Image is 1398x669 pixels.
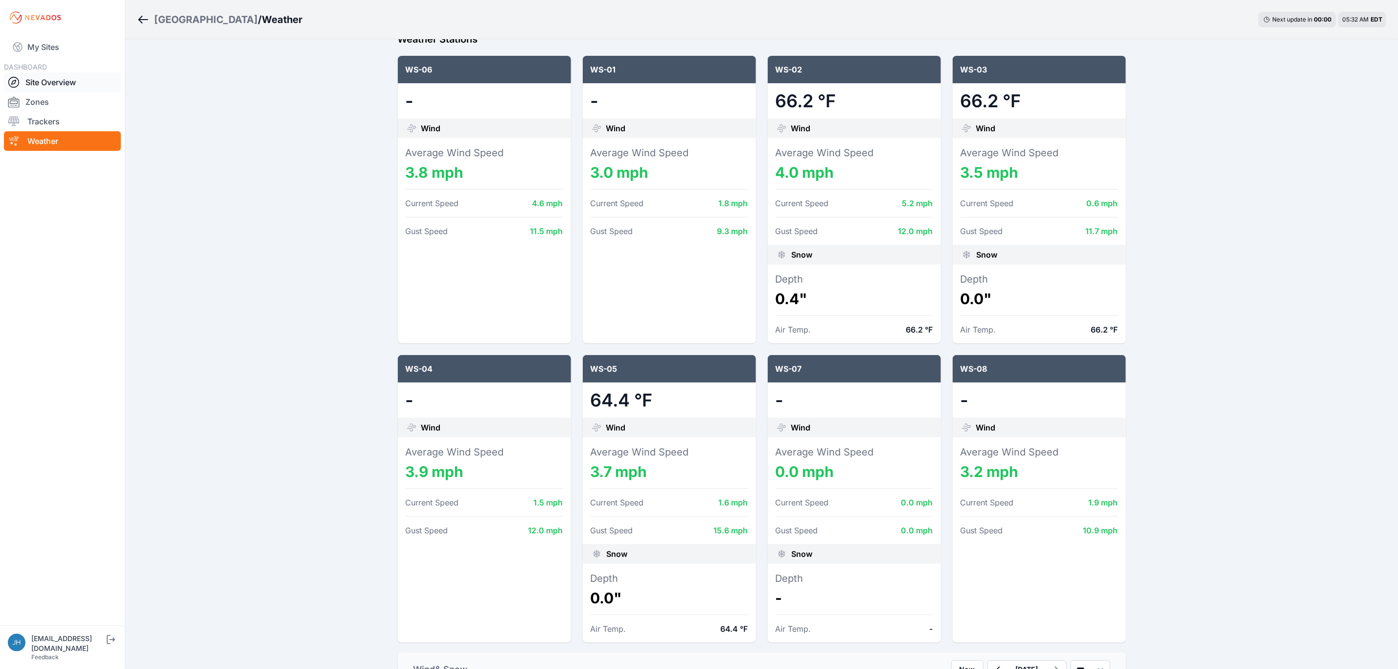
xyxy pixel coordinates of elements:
[606,122,626,134] span: Wind
[768,355,941,382] div: WS-07
[591,463,748,480] dd: 3.7 mph
[768,56,941,83] div: WS-02
[776,390,933,410] dd: -
[591,225,633,237] dt: Gust Speed
[953,355,1126,382] div: WS-08
[776,197,829,209] dt: Current Speed
[776,497,829,508] dt: Current Speed
[776,572,933,585] dt: Depth
[421,422,441,433] span: Wind
[8,634,25,651] img: jhaberkorn@invenergy.com
[1314,16,1331,24] div: 00 : 00
[901,497,933,508] dd: 0.0 mph
[776,445,933,459] dt: Average Wind Speed
[1272,16,1312,23] span: Next update in
[1091,324,1118,335] dd: 66.2 °F
[583,355,756,382] div: WS-05
[591,497,644,508] dt: Current Speed
[953,56,1126,83] div: WS-03
[591,146,748,160] dt: Average Wind Speed
[791,122,811,134] span: Wind
[776,324,811,335] dt: Air Temp.
[406,146,563,160] dt: Average Wind Speed
[976,122,996,134] span: Wind
[398,56,571,83] div: WS-06
[776,91,933,111] dd: 66.2 °F
[591,91,748,111] dd: -
[406,463,563,480] dd: 3.9 mph
[4,72,121,92] a: Site Overview
[591,445,748,459] dt: Average Wind Speed
[791,422,811,433] span: Wind
[534,497,563,508] dd: 1.5 mph
[4,112,121,131] a: Trackers
[776,225,818,237] dt: Gust Speed
[961,324,996,335] dt: Air Temp.
[1087,197,1118,209] dd: 0.6 mph
[591,623,626,635] dt: Air Temp.
[961,525,1003,536] dt: Gust Speed
[262,13,302,26] h3: Weather
[961,445,1118,459] dt: Average Wind Speed
[528,525,563,536] dd: 12.0 mph
[406,390,563,410] dd: -
[901,525,933,536] dd: 0.0 mph
[154,13,258,26] div: [GEOGRAPHIC_DATA]
[607,548,628,560] span: Snow
[961,272,1118,286] dt: Depth
[530,225,563,237] dd: 11.5 mph
[776,272,933,286] dt: Depth
[961,164,1118,181] dd: 3.5 mph
[1086,225,1118,237] dd: 11.7 mph
[776,463,933,480] dd: 0.0 mph
[930,623,933,635] dd: -
[1089,497,1118,508] dd: 1.9 mph
[398,32,1126,46] h2: Weather Stations
[961,225,1003,237] dt: Gust Speed
[776,623,811,635] dt: Air Temp.
[961,390,1118,410] dd: -
[591,525,633,536] dt: Gust Speed
[902,197,933,209] dd: 5.2 mph
[898,225,933,237] dd: 12.0 mph
[591,197,644,209] dt: Current Speed
[606,422,626,433] span: Wind
[714,525,748,536] dd: 15.6 mph
[906,324,933,335] dd: 66.2 °F
[776,525,818,536] dt: Gust Speed
[721,623,748,635] dd: 64.4 °F
[406,197,459,209] dt: Current Speed
[1371,16,1382,23] span: EDT
[406,497,459,508] dt: Current Speed
[406,164,563,181] dd: 3.8 mph
[961,146,1118,160] dt: Average Wind Speed
[776,290,933,308] dd: 0.4"
[976,422,996,433] span: Wind
[776,589,933,607] dd: -
[31,634,105,653] div: [EMAIL_ADDRESS][DOMAIN_NAME]
[792,548,813,560] span: Snow
[591,589,748,607] dd: 0.0"
[137,7,302,32] nav: Breadcrumb
[4,131,121,151] a: Weather
[4,92,121,112] a: Zones
[719,497,748,508] dd: 1.6 mph
[591,572,748,585] dt: Depth
[4,35,121,59] a: My Sites
[792,249,813,261] span: Snow
[961,91,1118,111] dd: 66.2 °F
[406,225,448,237] dt: Gust Speed
[961,463,1118,480] dd: 3.2 mph
[532,197,563,209] dd: 4.6 mph
[583,56,756,83] div: WS-01
[961,197,1014,209] dt: Current Speed
[1342,16,1369,23] span: 05:32 AM
[421,122,441,134] span: Wind
[4,63,47,71] span: DASHBOARD
[258,13,262,26] span: /
[591,390,748,410] dd: 64.4 °F
[776,146,933,160] dt: Average Wind Speed
[406,91,563,111] dd: -
[961,497,1014,508] dt: Current Speed
[961,290,1118,308] dd: 0.0"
